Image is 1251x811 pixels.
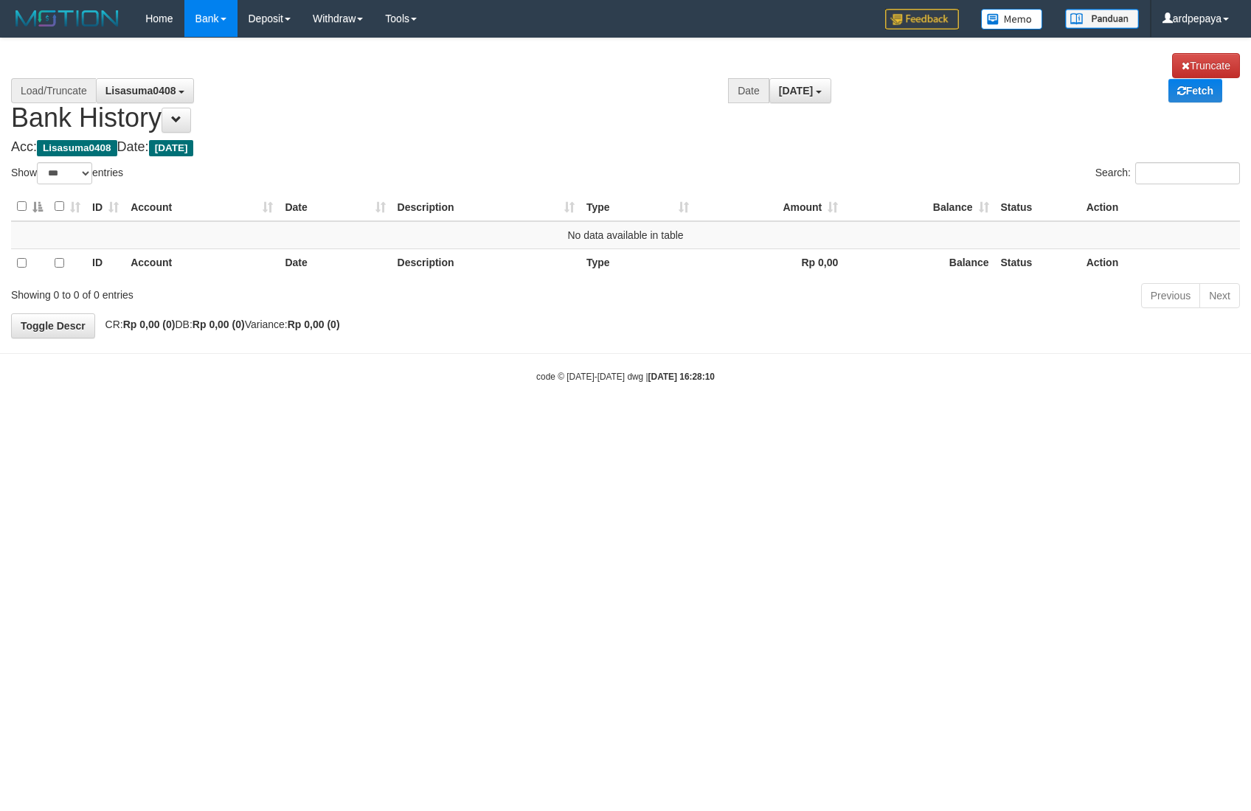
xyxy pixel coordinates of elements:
[1172,53,1240,78] a: Truncate
[279,192,391,221] th: Date: activate to sort column ascending
[1199,283,1240,308] a: Next
[1095,162,1240,184] label: Search:
[279,248,391,277] th: Date
[844,192,994,221] th: Balance: activate to sort column ascending
[96,78,195,103] button: Lisasuma0408
[1135,162,1240,184] input: Search:
[536,372,715,382] small: code © [DATE]-[DATE] dwg |
[1168,79,1222,102] a: Fetch
[11,221,1240,249] td: No data available in table
[1081,248,1240,277] th: Action
[844,248,994,277] th: Balance
[125,248,279,277] th: Account
[392,192,581,221] th: Description: activate to sort column ascending
[995,248,1081,277] th: Status
[86,192,125,221] th: ID: activate to sort column ascending
[11,7,123,29] img: MOTION_logo.png
[885,9,959,29] img: Feedback.jpg
[11,53,1240,133] h1: Bank History
[779,85,813,97] span: [DATE]
[86,248,125,277] th: ID
[37,162,92,184] select: Showentries
[769,78,831,103] button: [DATE]
[125,192,279,221] th: Account: activate to sort column ascending
[11,313,95,338] a: Toggle Descr
[98,319,340,330] span: CR: DB: Variance:
[981,9,1043,29] img: Button%20Memo.svg
[648,372,715,382] strong: [DATE] 16:28:10
[581,192,695,221] th: Type: activate to sort column ascending
[149,140,194,156] span: [DATE]
[995,192,1081,221] th: Status
[392,248,581,277] th: Description
[37,140,117,156] span: Lisasuma0408
[105,85,176,97] span: Lisasuma0408
[1141,283,1200,308] a: Previous
[193,319,245,330] strong: Rp 0,00 (0)
[11,282,510,302] div: Showing 0 to 0 of 0 entries
[1065,9,1139,29] img: panduan.png
[695,248,844,277] th: Rp 0,00
[11,78,96,103] div: Load/Truncate
[288,319,340,330] strong: Rp 0,00 (0)
[581,248,695,277] th: Type
[11,140,1240,155] h4: Acc: Date:
[728,78,769,103] div: Date
[49,192,86,221] th: : activate to sort column ascending
[123,319,176,330] strong: Rp 0,00 (0)
[11,192,49,221] th: : activate to sort column descending
[1081,192,1240,221] th: Action
[11,162,123,184] label: Show entries
[695,192,844,221] th: Amount: activate to sort column ascending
